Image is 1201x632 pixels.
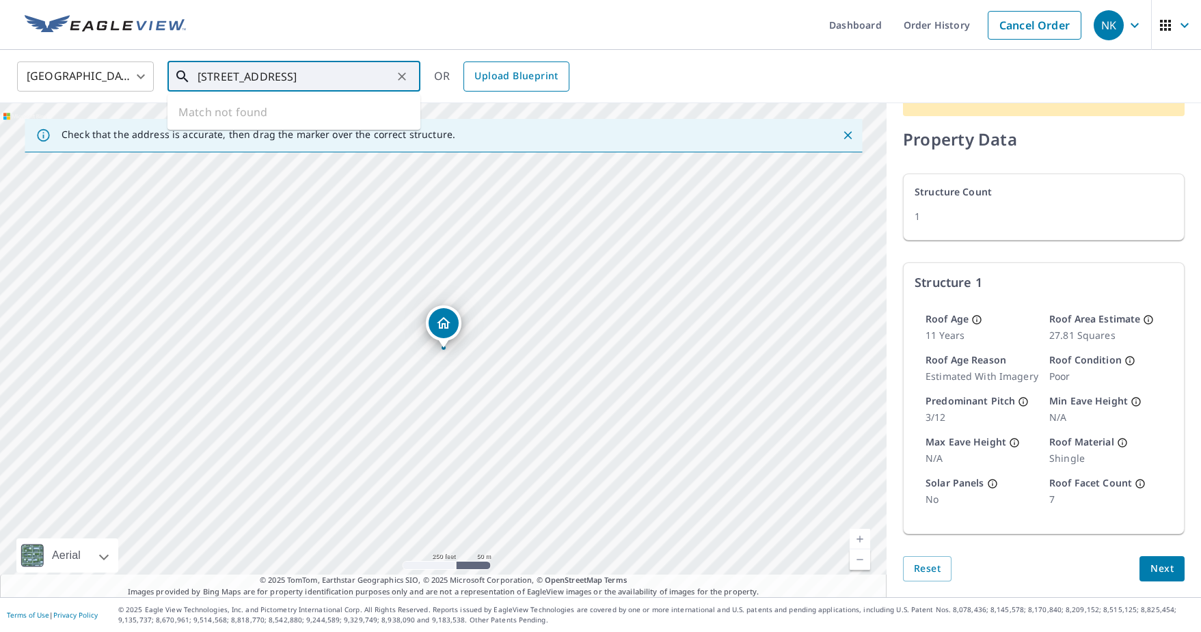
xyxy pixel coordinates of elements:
[1049,452,1162,465] p: shingle
[1049,411,1162,424] p: N/A
[17,57,154,96] div: [GEOGRAPHIC_DATA]
[971,314,982,325] span: Estimated age of a structure's roof.
[926,411,1038,424] p: 3/12
[1049,476,1132,490] p: Roof Facet Count
[988,11,1081,40] a: Cancel Order
[463,61,569,92] a: Upload Blueprint
[1049,394,1128,408] p: Min Eave Height
[1124,355,1135,366] span: Assessment of the roof's exterior condition. Five point ordinal scale.
[25,15,186,36] img: EV Logo
[434,61,569,92] div: OR
[926,394,1015,408] p: Predominant Pitch
[545,575,602,585] a: OpenStreetMap
[1009,437,1020,448] span: Maximum of eave height measurements made in 4 cardinal directions (N,S,E,W).
[903,556,952,581] button: Reset
[62,128,455,141] p: Check that the address is accurate, then drag the marker over the correct structure.
[926,452,1038,465] p: N/A
[1131,396,1142,407] span: Minimum of eave height measurements made in 4 cardinal directions (N,S,E,W).
[1117,437,1128,448] span: Primary roof material classifier for a given roof structure.
[1049,312,1140,326] p: Roof Area Estimate
[850,549,870,570] a: Current Level 17, Zoom Out
[392,67,411,86] button: Clear
[1135,478,1146,489] span: Count of distinct facets on the rooftop.
[198,57,392,96] input: Search by address or latitude-longitude
[1049,353,1122,367] p: Roof Condition
[914,560,941,577] span: Reset
[1150,560,1174,577] span: Next
[1049,493,1162,506] p: 7
[1143,314,1154,325] span: 3D roof area (in squares).
[926,435,1006,449] p: Max Eave Height
[118,605,1194,625] p: © 2025 Eagle View Technologies, Inc. and Pictometry International Corp. All Rights Reserved. Repo...
[1094,10,1124,40] div: NK
[260,575,627,586] span: © 2025 TomTom, Earthstar Geographics SIO, © 2025 Microsoft Corporation, ©
[1049,435,1114,449] p: Roof Material
[903,127,1185,152] p: Property Data
[16,538,118,573] div: Aerial
[850,529,870,549] a: Current Level 17, Zoom In
[1049,370,1162,383] p: poor
[926,370,1038,383] p: estimated with imagery
[604,575,627,585] a: Terms
[7,610,49,620] a: Terms of Use
[915,210,1173,223] p: 1
[987,478,998,489] span: Indicator identifying the presence of solar panels on the roof.
[926,312,969,326] p: Roof Age
[926,353,1006,367] p: Roof Age Reason
[53,610,98,620] a: Privacy Policy
[7,611,98,619] p: |
[426,305,461,348] div: Dropped pin, building 1, Residential property, 3425 Torrey St Riverside, CA 92503
[474,68,558,85] span: Upload Blueprint
[1018,396,1029,407] span: Primary roof pitch (expressed as a ratio over 12), determined by the largest roof area.
[915,274,1173,290] p: Structure 1
[926,493,1038,506] p: no
[926,476,984,490] p: Solar Panels
[926,329,1038,342] p: 11 years
[839,126,856,144] button: Close
[1139,556,1185,581] button: Next
[48,538,85,573] div: Aerial
[915,185,1173,199] p: Structure Count
[1049,329,1162,342] p: 27.81 Squares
